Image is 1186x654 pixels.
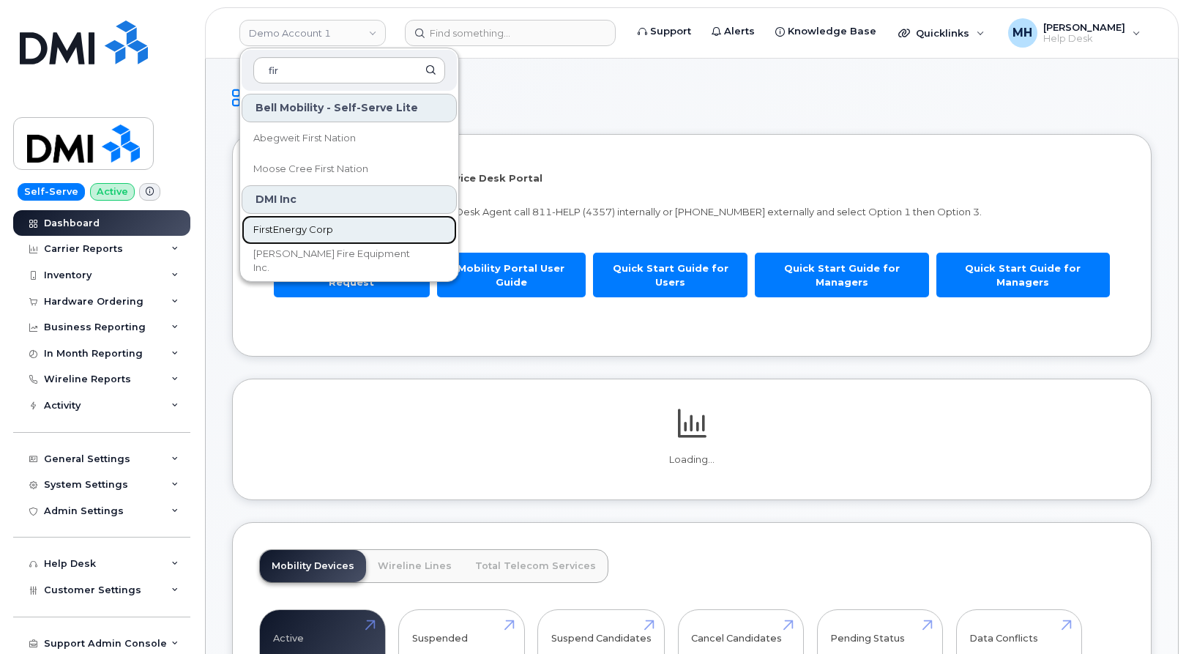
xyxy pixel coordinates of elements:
h1: Dashboard [232,85,1152,111]
div: DMI Inc [242,185,457,214]
a: Wireline Lines [366,550,463,582]
p: To speak with a Mobile Device Service Desk Agent call 811-HELP (4357) internally or [PHONE_NUMBER... [270,205,1114,219]
div: Bell Mobility - Self-Serve Lite [242,94,457,122]
a: Total Telecom Services [463,550,608,582]
a: Moose Cree First Nation [242,155,457,184]
a: Mobility Devices [260,550,366,582]
a: Abegweit First Nation [242,124,457,153]
a: FirstEnergy Corp [242,215,457,245]
a: Mobility Portal User Guide [437,253,586,297]
p: Loading... [259,453,1125,467]
span: FirstEnergy Corp [253,223,333,237]
a: Quick Start Guide for Users [593,253,747,297]
span: Moose Cree First Nation [253,162,368,176]
a: Quick Start Guide for Managers [755,253,928,297]
a: Quick Start Guide for Managers [936,253,1110,297]
input: Search [253,57,445,83]
span: Abegweit First Nation [253,131,356,146]
p: Welcome to the Mobile Device Service Desk Portal [270,171,1114,185]
a: [PERSON_NAME] Fire Equipment Inc. [242,246,457,275]
span: [PERSON_NAME] Fire Equipment Inc. [253,247,422,275]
